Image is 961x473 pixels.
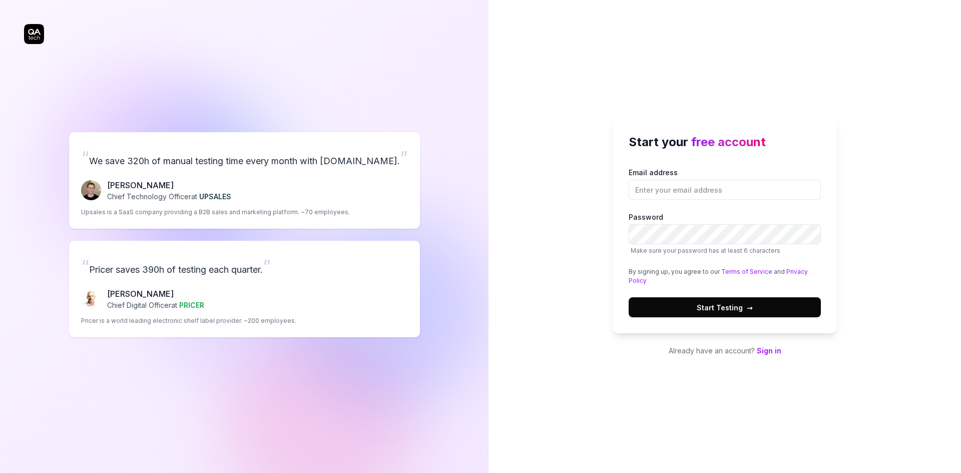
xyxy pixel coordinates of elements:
p: [PERSON_NAME] [107,179,231,191]
input: PasswordMake sure your password has at least 6 characters [629,224,821,244]
span: Make sure your password has at least 6 characters [631,247,780,254]
label: Password [629,212,821,255]
span: “ [81,147,89,169]
p: Upsales is a SaaS company providing a B2B sales and marketing platform. ~70 employees. [81,208,350,217]
h2: Start your [629,133,821,151]
img: Fredrik Seidl [81,180,101,200]
p: Chief Technology Officer at [107,191,231,202]
p: We save 320h of manual testing time every month with [DOMAIN_NAME]. [81,144,408,171]
p: Already have an account? [613,345,837,356]
button: Start Testing→ [629,297,821,317]
p: Pricer is a world leading electronic shelf label provider. ~200 employees. [81,316,296,325]
span: “ [81,255,89,277]
p: Pricer saves 390h of testing each quarter. [81,253,408,280]
span: UPSALES [199,192,231,201]
span: ” [263,255,271,277]
span: free account [691,135,766,149]
p: Chief Digital Officer at [107,300,204,310]
div: By signing up, you agree to our and [629,267,821,285]
a: Sign in [757,346,781,355]
span: ” [400,147,408,169]
a: “Pricer saves 390h of testing each quarter.”Chris Chalkitis[PERSON_NAME]Chief Digital Officerat P... [69,241,420,337]
p: [PERSON_NAME] [107,288,204,300]
span: PRICER [179,301,204,309]
input: Email address [629,180,821,200]
a: Terms of Service [721,268,772,275]
span: Start Testing [697,302,753,313]
span: → [747,302,753,313]
label: Email address [629,167,821,200]
img: Chris Chalkitis [81,289,101,309]
a: “We save 320h of manual testing time every month with [DOMAIN_NAME].”Fredrik Seidl[PERSON_NAME]Ch... [69,132,420,229]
